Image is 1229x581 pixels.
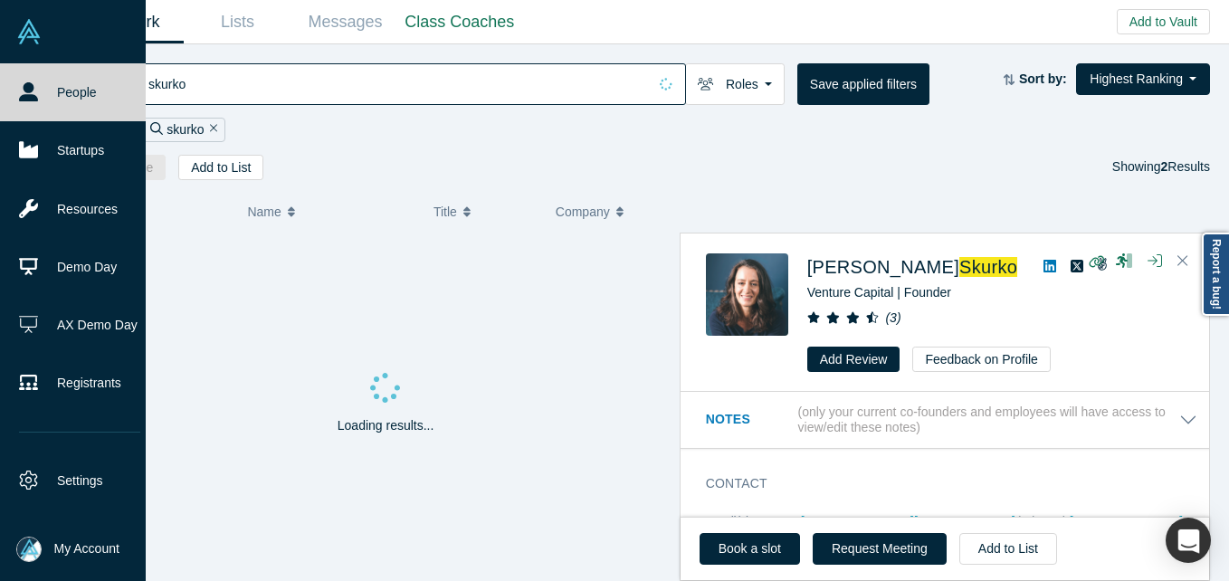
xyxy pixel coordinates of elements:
[797,63,929,105] button: Save applied filters
[1161,159,1210,174] span: Results
[1169,247,1196,276] button: Close
[338,416,434,435] p: Loading results...
[807,257,1017,277] a: [PERSON_NAME]Skurko
[1161,159,1168,174] strong: 2
[54,539,119,558] span: My Account
[959,257,1017,277] span: Skurko
[706,410,795,429] h3: Notes
[433,193,457,231] span: Title
[959,533,1057,565] button: Add to List
[247,193,414,231] button: Name
[807,257,959,277] span: [PERSON_NAME]
[798,405,1179,435] p: (only your current co-founders and employees will have access to view/edit these notes)
[801,514,1015,529] a: [EMAIL_ADDRESS][DOMAIN_NAME]
[1019,71,1067,86] strong: Sort by:
[885,310,900,325] i: ( 3 )
[178,155,263,180] button: Add to List
[706,512,801,569] dt: Email(s)
[706,405,1197,435] button: Notes (only your current co-founders and employees will have access to view/edit these notes)
[912,347,1051,372] button: Feedback on Profile
[1112,155,1210,180] div: Showing
[16,537,42,562] img: Mia Scott's Account
[142,118,225,142] div: skurko
[1076,63,1210,95] button: Highest Ranking
[1015,514,1066,529] span: (primary)
[807,347,900,372] button: Add Review
[147,62,647,105] input: Search by name, title, company, summary, expertise, investment criteria or topics of focus
[685,63,785,105] button: Roles
[1117,9,1210,34] button: Add to Vault
[16,19,42,44] img: Alchemist Vault Logo
[556,193,610,231] span: Company
[291,1,399,43] a: Messages
[247,193,281,231] span: Name
[205,119,218,140] button: Remove Filter
[433,193,537,231] button: Title
[807,285,951,300] span: Venture Capital | Founder
[399,1,520,43] a: Class Coaches
[706,253,788,336] img: Dianthe Harris Skurko's Profile Image
[801,512,1197,550] dd: , ,
[706,474,1172,493] h3: Contact
[700,533,800,565] a: Book a slot
[184,1,291,43] a: Lists
[16,537,119,562] button: My Account
[556,193,659,231] button: Company
[813,533,947,565] button: Request Meeting
[1202,233,1229,316] a: Report a bug!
